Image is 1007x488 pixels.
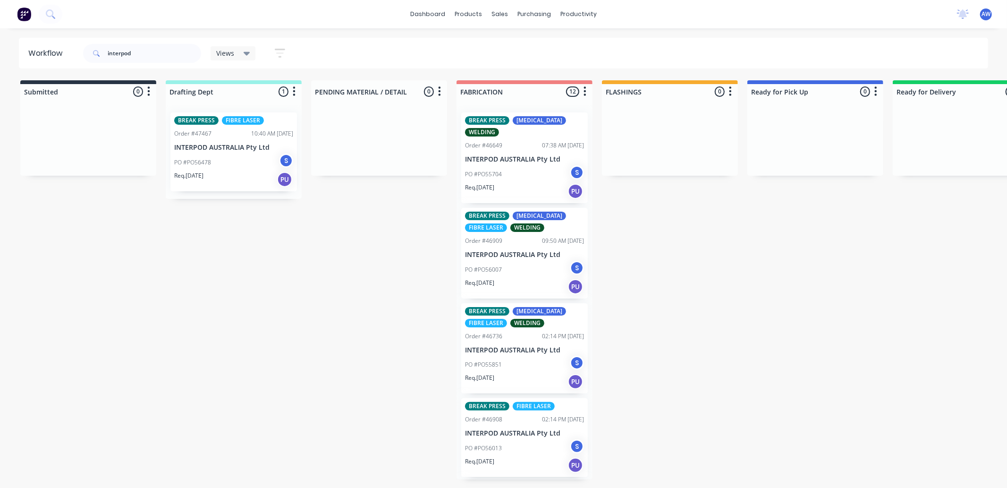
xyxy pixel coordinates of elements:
div: Workflow [28,48,67,59]
div: BREAK PRESS[MEDICAL_DATA]WELDINGOrder #4664907:38 AM [DATE]INTERPOD AUSTRALIA Pty LtdPO #PO55704S... [461,112,588,203]
p: INTERPOD AUSTRALIA Pty Ltd [174,144,293,152]
div: S [570,356,584,370]
div: 10:40 AM [DATE] [251,129,293,138]
p: INTERPOD AUSTRALIA Pty Ltd [465,251,584,259]
div: 09:50 AM [DATE] [542,237,584,245]
div: WELDING [510,319,544,327]
div: FIBRE LASER [513,402,555,411]
img: Factory [17,7,31,21]
div: PU [568,374,583,389]
div: S [570,261,584,275]
div: S [570,165,584,180]
div: Order #46649 [465,141,502,150]
div: BREAK PRESSFIBRE LASEROrder #4690802:14 PM [DATE]INTERPOD AUSTRALIA Pty LtdPO #PO56013SReq.[DATE]PU [461,398,588,477]
div: BREAK PRESS [465,212,509,220]
div: 02:14 PM [DATE] [542,332,584,341]
div: 02:14 PM [DATE] [542,415,584,424]
p: Req. [DATE] [465,457,494,466]
p: Req. [DATE] [465,279,494,287]
span: Views [216,48,234,58]
p: INTERPOD AUSTRALIA Pty Ltd [465,155,584,163]
div: S [570,439,584,454]
div: 07:38 AM [DATE] [542,141,584,150]
a: dashboard [406,7,450,21]
div: WELDING [465,128,499,137]
div: PU [568,279,583,294]
div: S [279,154,293,168]
div: FIBRE LASER [465,223,507,232]
div: BREAK PRESS [465,402,509,411]
p: Req. [DATE] [465,374,494,382]
p: PO #PO56007 [465,265,502,274]
div: Order #46908 [465,415,502,424]
div: [MEDICAL_DATA] [513,116,566,125]
div: BREAK PRESSFIBRE LASEROrder #4746710:40 AM [DATE]INTERPOD AUSTRALIA Pty LtdPO #PO56478SReq.[DATE]PU [170,112,297,191]
div: Order #47467 [174,129,212,138]
div: BREAK PRESS [174,116,219,125]
div: PU [277,172,292,187]
div: [MEDICAL_DATA] [513,212,566,220]
p: PO #PO56013 [465,444,502,453]
p: PO #PO56478 [174,158,211,167]
div: products [450,7,487,21]
div: FIBRE LASER [465,319,507,327]
p: INTERPOD AUSTRALIA Pty Ltd [465,346,584,354]
div: WELDING [510,223,544,232]
p: Req. [DATE] [465,183,494,192]
div: BREAK PRESS[MEDICAL_DATA]FIBRE LASERWELDINGOrder #4690909:50 AM [DATE]INTERPOD AUSTRALIA Pty LtdP... [461,208,588,299]
p: Req. [DATE] [174,171,203,180]
p: PO #PO55851 [465,360,502,369]
div: [MEDICAL_DATA] [513,307,566,316]
div: PU [568,458,583,473]
p: INTERPOD AUSTRALIA Pty Ltd [465,429,584,437]
div: PU [568,184,583,199]
input: Search for orders... [108,44,201,63]
div: Order #46736 [465,332,502,341]
div: purchasing [513,7,556,21]
div: BREAK PRESS[MEDICAL_DATA]FIBRE LASERWELDINGOrder #4673602:14 PM [DATE]INTERPOD AUSTRALIA Pty LtdP... [461,303,588,394]
div: Order #46909 [465,237,502,245]
div: FIBRE LASER [222,116,264,125]
div: sales [487,7,513,21]
div: productivity [556,7,601,21]
div: BREAK PRESS [465,116,509,125]
p: PO #PO55704 [465,170,502,179]
div: BREAK PRESS [465,307,509,316]
span: AW [982,10,990,18]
